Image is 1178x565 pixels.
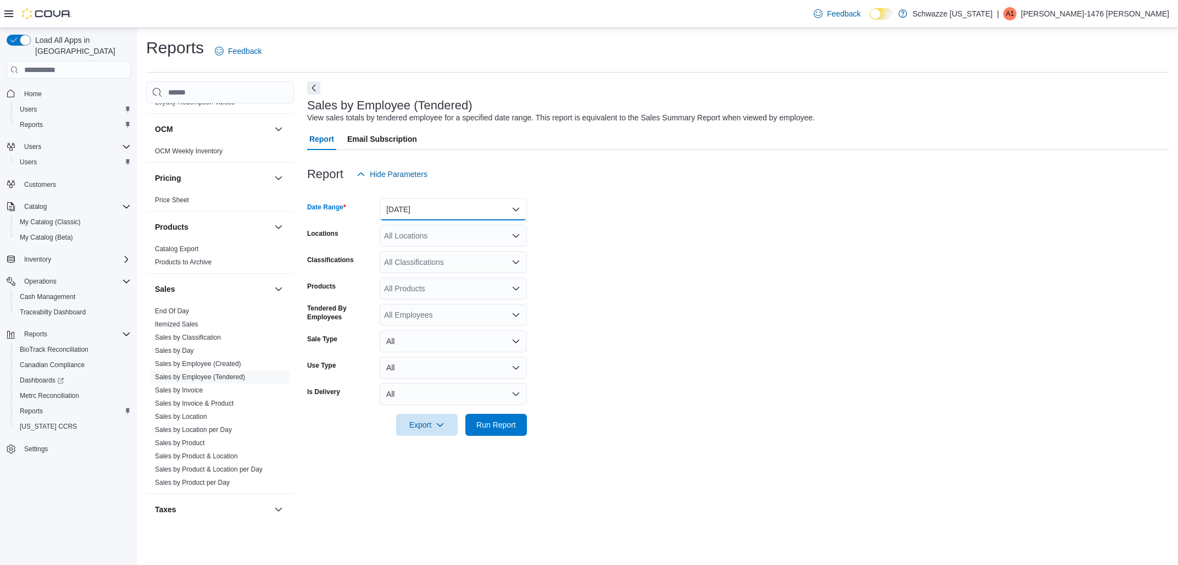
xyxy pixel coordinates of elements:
[146,242,294,273] div: Products
[20,292,75,301] span: Cash Management
[228,46,262,57] span: Feedback
[15,306,131,319] span: Traceabilty Dashboard
[11,373,135,388] a: Dashboards
[512,258,520,267] button: Open list of options
[155,386,203,394] a: Sales by Invoice
[20,140,46,153] button: Users
[1006,7,1014,20] span: A1
[307,229,338,238] label: Locations
[155,307,189,315] a: End Of Day
[155,320,198,328] a: Itemized Sales
[20,442,131,456] span: Settings
[155,478,230,487] span: Sales by Product per Day
[307,282,336,291] label: Products
[155,346,194,355] span: Sales by Day
[20,328,131,341] span: Reports
[997,7,999,20] p: |
[272,220,285,234] button: Products
[307,304,375,322] label: Tendered By Employees
[15,374,131,387] span: Dashboards
[155,196,189,204] a: Price Sheet
[155,465,263,474] span: Sales by Product & Location per Day
[155,334,221,341] a: Sales by Classification
[307,81,320,95] button: Next
[1003,7,1016,20] div: Allyson-1476 Miller
[20,345,88,354] span: BioTrack Reconciliation
[20,328,52,341] button: Reports
[20,233,73,242] span: My Catalog (Beta)
[31,35,131,57] span: Load All Apps in [GEOGRAPHIC_DATA]
[146,145,294,162] div: OCM
[146,525,294,556] div: Taxes
[15,215,85,229] a: My Catalog (Classic)
[155,221,188,232] h3: Products
[2,441,135,457] button: Settings
[380,330,527,352] button: All
[155,386,203,395] span: Sales by Invoice
[272,503,285,516] button: Taxes
[15,290,131,303] span: Cash Management
[20,361,85,369] span: Canadian Compliance
[370,169,427,180] span: Hide Parameters
[396,414,458,436] button: Export
[20,391,79,400] span: Metrc Reconciliation
[15,420,81,433] a: [US_STATE] CCRS
[155,360,241,368] a: Sales by Employee (Created)
[15,118,131,131] span: Reports
[20,87,46,101] a: Home
[155,124,270,135] button: OCM
[870,8,893,20] input: Dark Mode
[155,452,238,460] a: Sales by Product & Location
[15,215,131,229] span: My Catalog (Classic)
[20,376,64,385] span: Dashboards
[210,40,266,62] a: Feedback
[307,203,346,212] label: Date Range
[146,37,204,59] h1: Reports
[155,439,205,447] a: Sales by Product
[11,230,135,245] button: My Catalog (Beta)
[15,156,131,169] span: Users
[1021,7,1169,20] p: [PERSON_NAME]-1476 [PERSON_NAME]
[307,335,337,344] label: Sale Type
[2,326,135,342] button: Reports
[7,81,131,485] nav: Complex example
[20,253,55,266] button: Inventory
[155,284,175,295] h3: Sales
[476,419,516,430] span: Run Report
[15,389,84,402] a: Metrc Reconciliation
[15,389,131,402] span: Metrc Reconciliation
[352,163,432,185] button: Hide Parameters
[15,103,41,116] a: Users
[155,359,241,368] span: Sales by Employee (Created)
[146,304,294,494] div: Sales
[20,407,43,416] span: Reports
[15,231,131,244] span: My Catalog (Beta)
[155,373,245,381] a: Sales by Employee (Tendered)
[11,289,135,304] button: Cash Management
[512,231,520,240] button: Open list of options
[20,200,51,213] button: Catalog
[155,147,223,156] span: OCM Weekly Inventory
[2,139,135,154] button: Users
[11,154,135,170] button: Users
[20,442,52,456] a: Settings
[11,304,135,320] button: Traceabilty Dashboard
[155,504,176,515] h3: Taxes
[11,214,135,230] button: My Catalog (Classic)
[380,383,527,405] button: All
[11,357,135,373] button: Canadian Compliance
[809,3,865,25] a: Feedback
[155,320,198,329] span: Itemized Sales
[512,311,520,319] button: Open list of options
[22,8,71,19] img: Cova
[15,290,80,303] a: Cash Management
[155,412,207,421] span: Sales by Location
[20,422,77,431] span: [US_STATE] CCRS
[15,405,131,418] span: Reports
[24,445,48,453] span: Settings
[2,199,135,214] button: Catalog
[24,255,51,264] span: Inventory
